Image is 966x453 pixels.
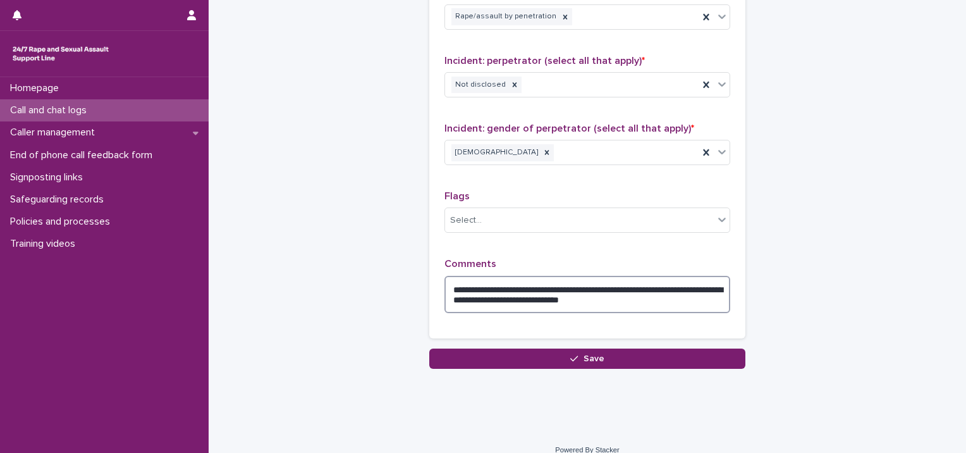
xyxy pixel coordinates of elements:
[5,171,93,183] p: Signposting links
[5,238,85,250] p: Training videos
[450,214,482,227] div: Select...
[451,144,540,161] div: [DEMOGRAPHIC_DATA]
[444,259,496,269] span: Comments
[444,123,694,133] span: Incident: gender of perpetrator (select all that apply)
[5,104,97,116] p: Call and chat logs
[5,149,162,161] p: End of phone call feedback form
[5,127,105,139] p: Caller management
[5,194,114,206] p: Safeguarding records
[444,56,645,66] span: Incident: perpetrator (select all that apply)
[5,82,69,94] p: Homepage
[5,216,120,228] p: Policies and processes
[584,354,604,363] span: Save
[451,77,508,94] div: Not disclosed
[451,8,558,25] div: Rape/assault by penetration
[444,191,470,201] span: Flags
[429,349,745,369] button: Save
[10,41,111,66] img: rhQMoQhaT3yELyF149Cw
